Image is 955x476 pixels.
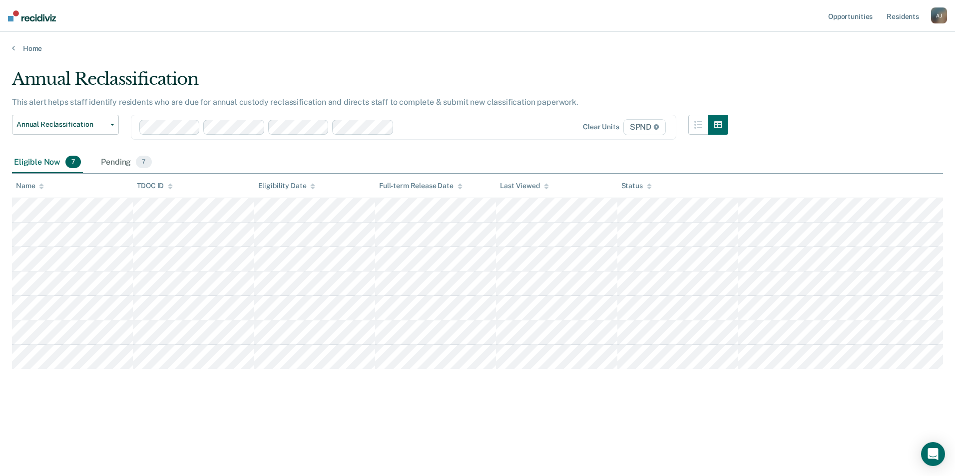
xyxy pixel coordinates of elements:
[500,182,548,190] div: Last Viewed
[12,152,83,174] div: Eligible Now7
[12,69,728,97] div: Annual Reclassification
[931,7,947,23] button: AJ
[99,152,153,174] div: Pending7
[65,156,81,169] span: 7
[137,182,173,190] div: TDOC ID
[379,182,463,190] div: Full-term Release Date
[258,182,316,190] div: Eligibility Date
[136,156,151,169] span: 7
[16,182,44,190] div: Name
[12,115,119,135] button: Annual Reclassification
[921,442,945,466] div: Open Intercom Messenger
[621,182,652,190] div: Status
[8,10,56,21] img: Recidiviz
[931,7,947,23] div: A J
[583,123,619,131] div: Clear units
[12,97,578,107] p: This alert helps staff identify residents who are due for annual custody reclassification and dir...
[623,119,666,135] span: SPND
[12,44,943,53] a: Home
[16,120,106,129] span: Annual Reclassification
